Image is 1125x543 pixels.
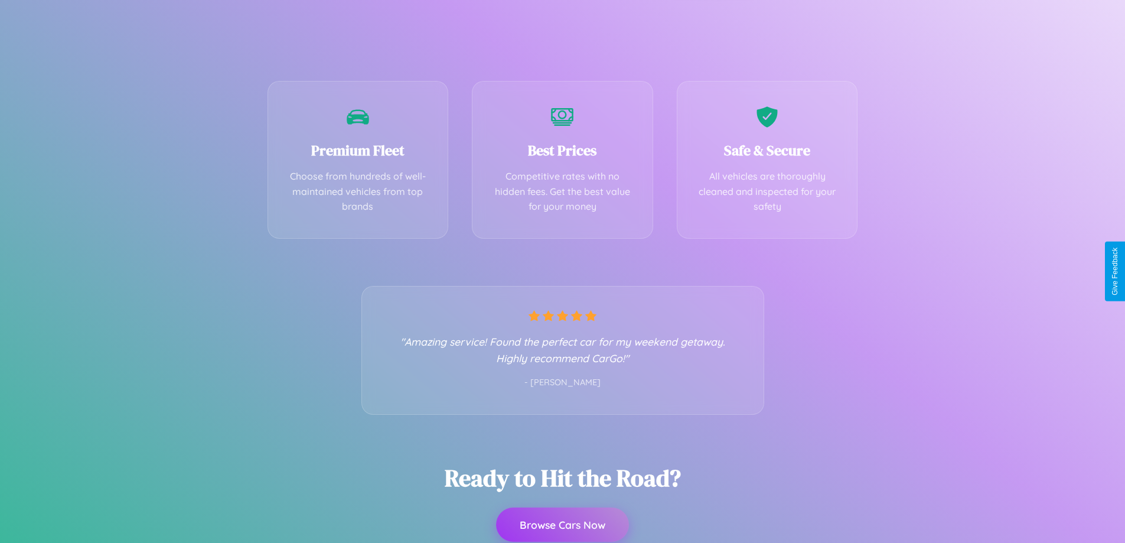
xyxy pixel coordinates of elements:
div: Give Feedback [1111,248,1119,295]
h3: Best Prices [490,141,635,160]
button: Browse Cars Now [496,508,629,542]
p: "Amazing service! Found the perfect car for my weekend getaway. Highly recommend CarGo!" [386,333,740,366]
p: Choose from hundreds of well-maintained vehicles from top brands [286,169,431,214]
h2: Ready to Hit the Road? [445,462,681,494]
h3: Safe & Secure [695,141,840,160]
p: - [PERSON_NAME] [386,375,740,391]
h3: Premium Fleet [286,141,431,160]
p: All vehicles are thoroughly cleaned and inspected for your safety [695,169,840,214]
p: Competitive rates with no hidden fees. Get the best value for your money [490,169,635,214]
